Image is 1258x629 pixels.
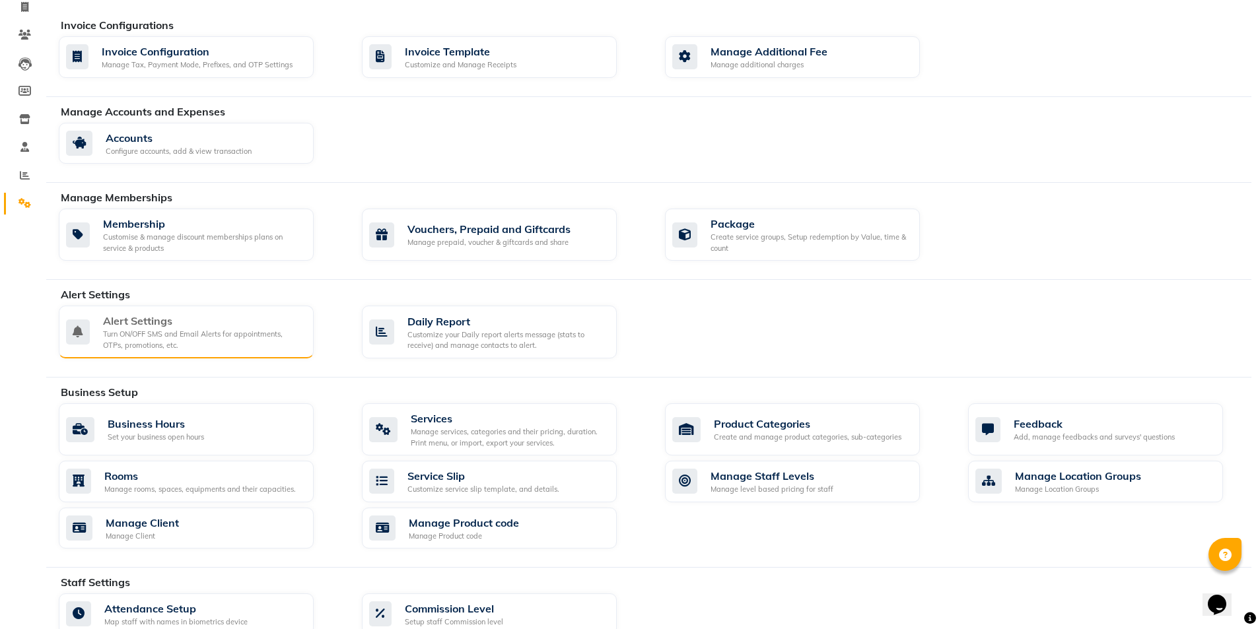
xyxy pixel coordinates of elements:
div: Manage Product code [409,515,519,531]
a: AccountsConfigure accounts, add & view transaction [59,123,342,164]
div: Services [411,411,606,426]
a: Manage Product codeManage Product code [362,508,645,549]
div: Customize your Daily report alerts message (stats to receive) and manage contacts to alert. [407,329,606,351]
div: Set your business open hours [108,432,204,443]
a: Manage Location GroupsManage Location Groups [968,461,1251,502]
a: Vouchers, Prepaid and GiftcardsManage prepaid, voucher & giftcards and share [362,209,645,261]
a: Daily ReportCustomize your Daily report alerts message (stats to receive) and manage contacts to ... [362,306,645,358]
a: RoomsManage rooms, spaces, equipments and their capacities. [59,461,342,502]
div: Manage additional charges [711,59,827,71]
a: ServicesManage services, categories and their pricing, duration. Print menu, or import, export yo... [362,403,645,455]
div: Create service groups, Setup redemption by Value, time & count [711,232,909,253]
div: Create and manage product categories, sub-categories [714,432,901,443]
div: Product Categories [714,416,901,432]
div: Manage level based pricing for staff [711,484,833,495]
div: Setup staff Commission level [405,616,503,628]
div: Customise & manage discount memberships plans on service & products [103,232,303,253]
div: Membership [103,216,303,232]
a: Manage Staff LevelsManage level based pricing for staff [665,461,948,502]
div: Manage Location Groups [1015,468,1141,484]
div: Feedback [1014,416,1175,432]
iframe: chat widget [1203,576,1245,616]
a: FeedbackAdd, manage feedbacks and surveys' questions [968,403,1251,455]
div: Add, manage feedbacks and surveys' questions [1014,432,1175,443]
div: Commission Level [405,601,503,616]
div: Manage rooms, spaces, equipments and their capacities. [104,484,296,495]
div: Daily Report [407,314,606,329]
div: Business Hours [108,416,204,432]
a: Alert SettingsTurn ON/OFF SMS and Email Alerts for appointments, OTPs, promotions, etc. [59,306,342,358]
div: Accounts [106,130,252,146]
div: Rooms [104,468,296,484]
div: Turn ON/OFF SMS and Email Alerts for appointments, OTPs, promotions, etc. [103,329,303,350]
div: Vouchers, Prepaid and Giftcards [407,221,571,237]
div: Manage Client [106,531,179,542]
div: Manage Client [106,515,179,531]
div: Alert Settings [103,313,303,329]
a: Manage ClientManage Client [59,508,342,549]
a: Invoice TemplateCustomize and Manage Receipts [362,36,645,78]
div: Invoice Template [405,44,516,59]
a: PackageCreate service groups, Setup redemption by Value, time & count [665,209,948,261]
a: Product CategoriesCreate and manage product categories, sub-categories [665,403,948,455]
div: Customize service slip template, and details. [407,484,559,495]
div: Attendance Setup [104,601,248,616]
div: Customize and Manage Receipts [405,59,516,71]
div: Manage Product code [409,531,519,542]
div: Map staff with names in biometrics device [104,616,248,628]
div: Invoice Configuration [102,44,293,59]
div: Manage Staff Levels [711,468,833,484]
div: Manage Additional Fee [711,44,827,59]
div: Manage Location Groups [1015,484,1141,495]
div: Manage prepaid, voucher & giftcards and share [407,237,571,248]
a: Manage Additional FeeManage additional charges [665,36,948,78]
a: Invoice ConfigurationManage Tax, Payment Mode, Prefixes, and OTP Settings [59,36,342,78]
div: Configure accounts, add & view transaction [106,146,252,157]
a: MembershipCustomise & manage discount memberships plans on service & products [59,209,342,261]
a: Business HoursSet your business open hours [59,403,342,455]
div: Service Slip [407,468,559,484]
div: Manage Tax, Payment Mode, Prefixes, and OTP Settings [102,59,293,71]
a: Service SlipCustomize service slip template, and details. [362,461,645,502]
div: Manage services, categories and their pricing, duration. Print menu, or import, export your servi... [411,426,606,448]
div: Package [711,216,909,232]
